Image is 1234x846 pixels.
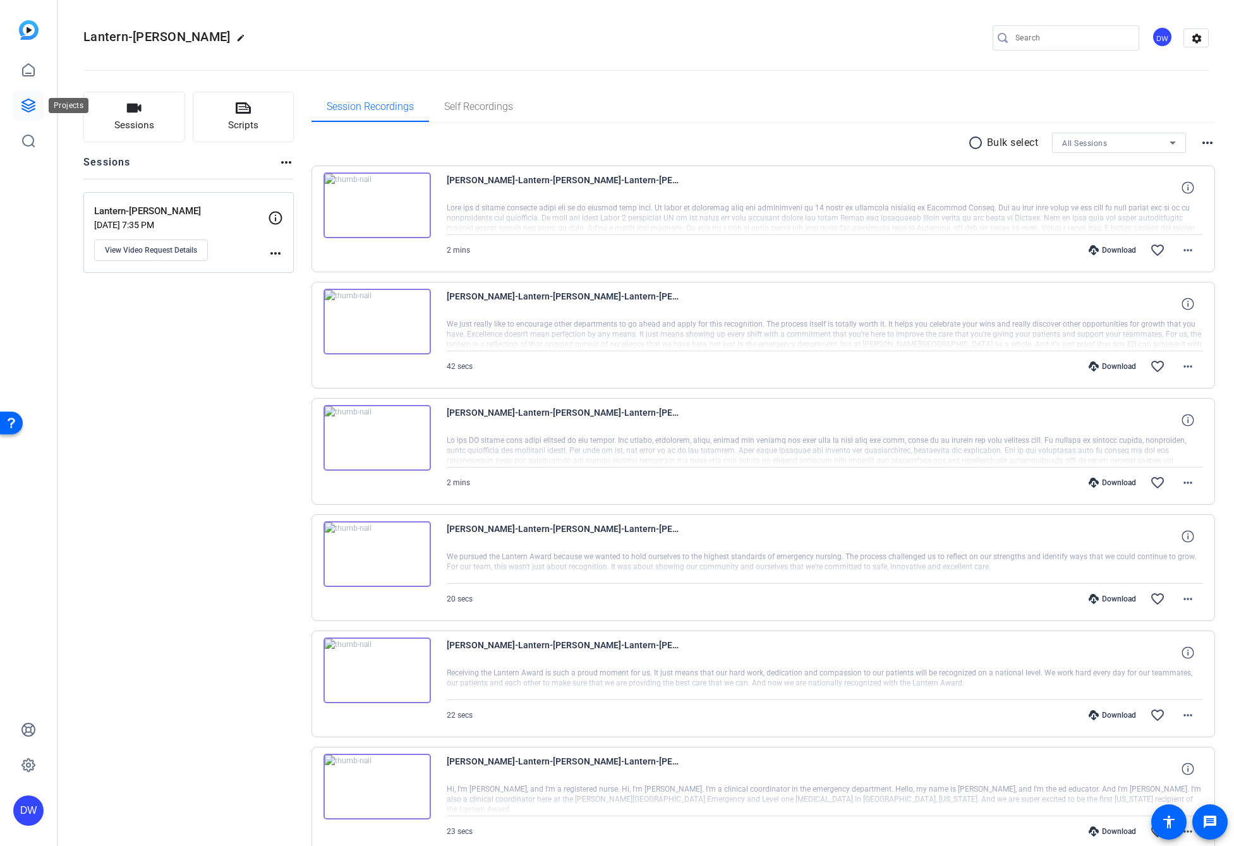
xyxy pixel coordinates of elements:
mat-icon: radio_button_unchecked [968,135,987,150]
mat-icon: more_horiz [1180,359,1195,374]
div: DW [13,795,44,826]
mat-icon: more_horiz [268,246,283,261]
span: [PERSON_NAME]-Lantern-[PERSON_NAME]-Lantern-[PERSON_NAME]-1756323202397-webcam [447,405,681,435]
button: Sessions [83,92,185,142]
div: Download [1082,710,1142,720]
span: Session Recordings [327,102,414,112]
span: [PERSON_NAME]-Lantern-[PERSON_NAME]-Lantern-[PERSON_NAME]-1756323725170-webcam [447,172,681,203]
span: 42 secs [447,362,473,371]
button: View Video Request Details [94,239,208,261]
p: Lantern-[PERSON_NAME] [94,204,268,219]
mat-icon: more_horiz [1180,591,1195,607]
button: Scripts [193,92,294,142]
mat-icon: more_horiz [1180,708,1195,723]
img: thumb-nail [324,172,431,238]
img: thumb-nail [324,638,431,703]
mat-icon: more_horiz [1200,135,1215,150]
img: thumb-nail [324,521,431,587]
div: Projects [49,98,88,113]
img: thumb-nail [324,289,431,354]
span: Lantern-[PERSON_NAME] [83,29,230,44]
mat-icon: accessibility [1161,814,1177,830]
span: 22 secs [447,711,473,720]
p: [DATE] 7:35 PM [94,220,268,230]
span: [PERSON_NAME]-Lantern-[PERSON_NAME]-Lantern-[PERSON_NAME]-1756322972604-webcam [447,638,681,668]
div: Download [1082,361,1142,372]
span: [PERSON_NAME]-Lantern-[PERSON_NAME]-Lantern-[PERSON_NAME]-1756322926072-webcam [447,754,681,784]
div: Download [1082,478,1142,488]
span: All Sessions [1062,139,1107,148]
mat-icon: message [1202,814,1218,830]
mat-icon: more_horiz [1180,243,1195,258]
span: 23 secs [447,827,473,836]
span: View Video Request Details [105,245,197,255]
span: Sessions [114,118,154,133]
span: 2 mins [447,246,470,255]
span: Scripts [228,118,258,133]
mat-icon: favorite_border [1150,591,1165,607]
p: Bulk select [987,135,1039,150]
mat-icon: more_horiz [279,155,294,170]
img: thumb-nail [324,754,431,819]
mat-icon: more_horiz [1180,475,1195,490]
mat-icon: more_horiz [1180,824,1195,839]
span: 20 secs [447,595,473,603]
mat-icon: favorite_border [1150,475,1165,490]
div: Download [1082,826,1142,837]
img: thumb-nail [324,405,431,471]
mat-icon: favorite_border [1150,359,1165,374]
mat-icon: settings [1184,29,1209,48]
mat-icon: favorite_border [1150,708,1165,723]
div: DW [1152,27,1173,47]
div: Download [1082,594,1142,604]
mat-icon: favorite_border [1150,824,1165,839]
h2: Sessions [83,155,131,179]
mat-icon: edit [236,33,251,49]
img: blue-gradient.svg [19,20,39,40]
span: 2 mins [447,478,470,487]
ngx-avatar: Denise Wawrzyniak [1152,27,1174,49]
span: Self Recordings [444,102,513,112]
span: [PERSON_NAME]-Lantern-[PERSON_NAME]-Lantern-[PERSON_NAME]-1756323441539-webcam [447,289,681,319]
mat-icon: favorite_border [1150,243,1165,258]
div: Download [1082,245,1142,255]
span: [PERSON_NAME]-Lantern-[PERSON_NAME]-Lantern-[PERSON_NAME]-1756323058113-webcam [447,521,681,552]
input: Search [1015,30,1129,45]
